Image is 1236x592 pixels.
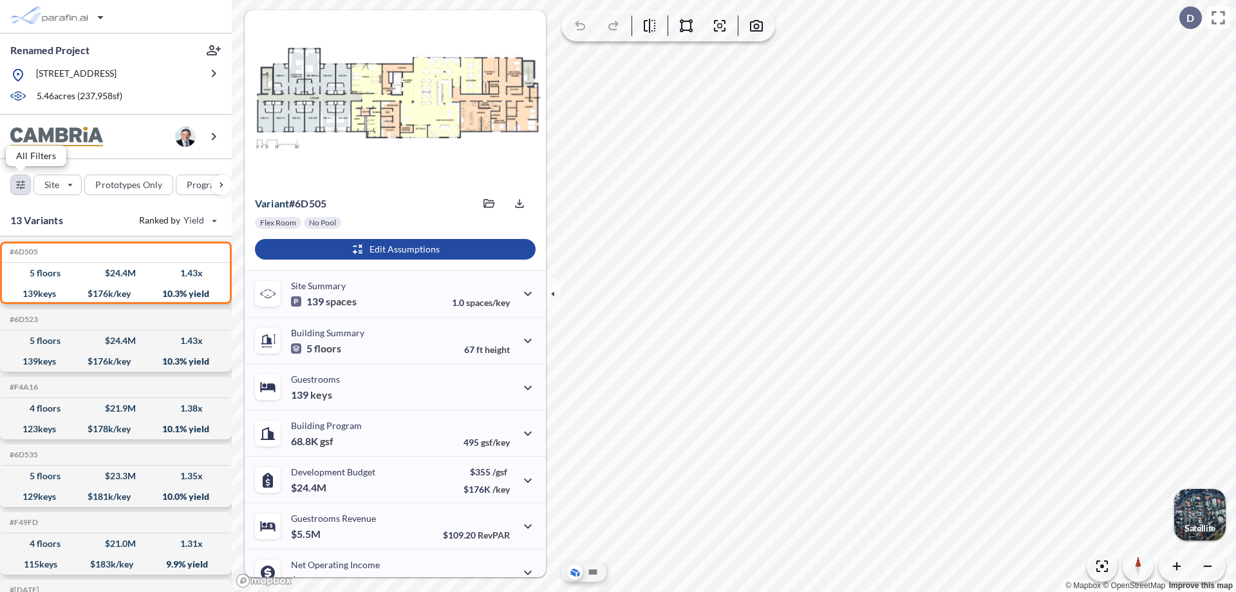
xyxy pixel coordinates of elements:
p: No Pool [309,218,336,228]
span: Yield [183,214,205,227]
p: Net Operating Income [291,559,380,570]
p: $2.5M [291,574,323,587]
p: $5.5M [291,528,323,540]
p: All Filters [16,151,56,161]
p: 67 [464,344,510,355]
p: Flex Room [260,218,296,228]
h5: Click to copy the code [7,450,38,459]
p: $355 [464,466,510,477]
p: 45.0% [455,576,510,587]
p: 5.46 acres ( 237,958 sf) [37,90,122,104]
p: Edit Assumptions [370,243,440,256]
a: OpenStreetMap [1103,581,1165,590]
p: 1.0 [452,297,510,308]
button: Edit Assumptions [255,239,536,260]
span: spaces/key [466,297,510,308]
button: Site Plan [585,564,601,580]
h5: Click to copy the code [7,315,38,324]
p: Site Summary [291,280,346,291]
p: Guestrooms Revenue [291,513,376,524]
a: Improve this map [1169,581,1233,590]
h5: Click to copy the code [7,383,38,392]
p: Development Budget [291,466,375,477]
h5: Click to copy the code [7,247,38,256]
p: 5 [291,342,341,355]
button: Site [33,175,82,195]
span: gsf/key [481,437,510,448]
img: user logo [175,126,196,147]
p: $109.20 [443,530,510,540]
a: Mapbox homepage [236,573,292,588]
p: 13 Variants [10,213,63,228]
span: gsf [320,435,333,448]
p: 139 [291,388,332,401]
p: 68.8K [291,435,333,448]
span: /gsf [492,466,507,477]
p: Renamed Project [10,43,89,57]
span: ft [476,344,483,355]
span: Variant [255,197,289,209]
p: Prototypes Only [95,178,162,191]
button: Ranked by Yield [129,210,225,231]
button: Prototypes Only [84,175,173,195]
p: Building Program [291,420,362,431]
a: Mapbox [1065,581,1101,590]
span: RevPAR [478,530,510,540]
span: margin [482,576,510,587]
p: $24.4M [291,481,328,494]
span: spaces [326,295,357,308]
p: # 6d505 [255,197,326,210]
p: Guestrooms [291,374,340,385]
p: $176K [464,484,510,495]
span: keys [310,388,332,401]
p: D [1186,12,1194,24]
p: Program [187,178,223,191]
button: Aerial View [567,564,583,580]
span: /key [492,484,510,495]
span: floors [314,342,341,355]
span: height [485,344,510,355]
h5: Click to copy the code [7,518,38,527]
p: Satellite [1184,523,1215,533]
p: Building Summary [291,327,364,338]
p: [STREET_ADDRESS] [36,67,117,83]
img: Switcher Image [1174,489,1226,540]
p: Site [44,178,59,191]
img: BrandImage [10,127,103,147]
button: Switcher ImageSatellite [1174,489,1226,540]
button: Program [176,175,245,195]
p: 495 [464,437,510,448]
p: 139 [291,295,357,308]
